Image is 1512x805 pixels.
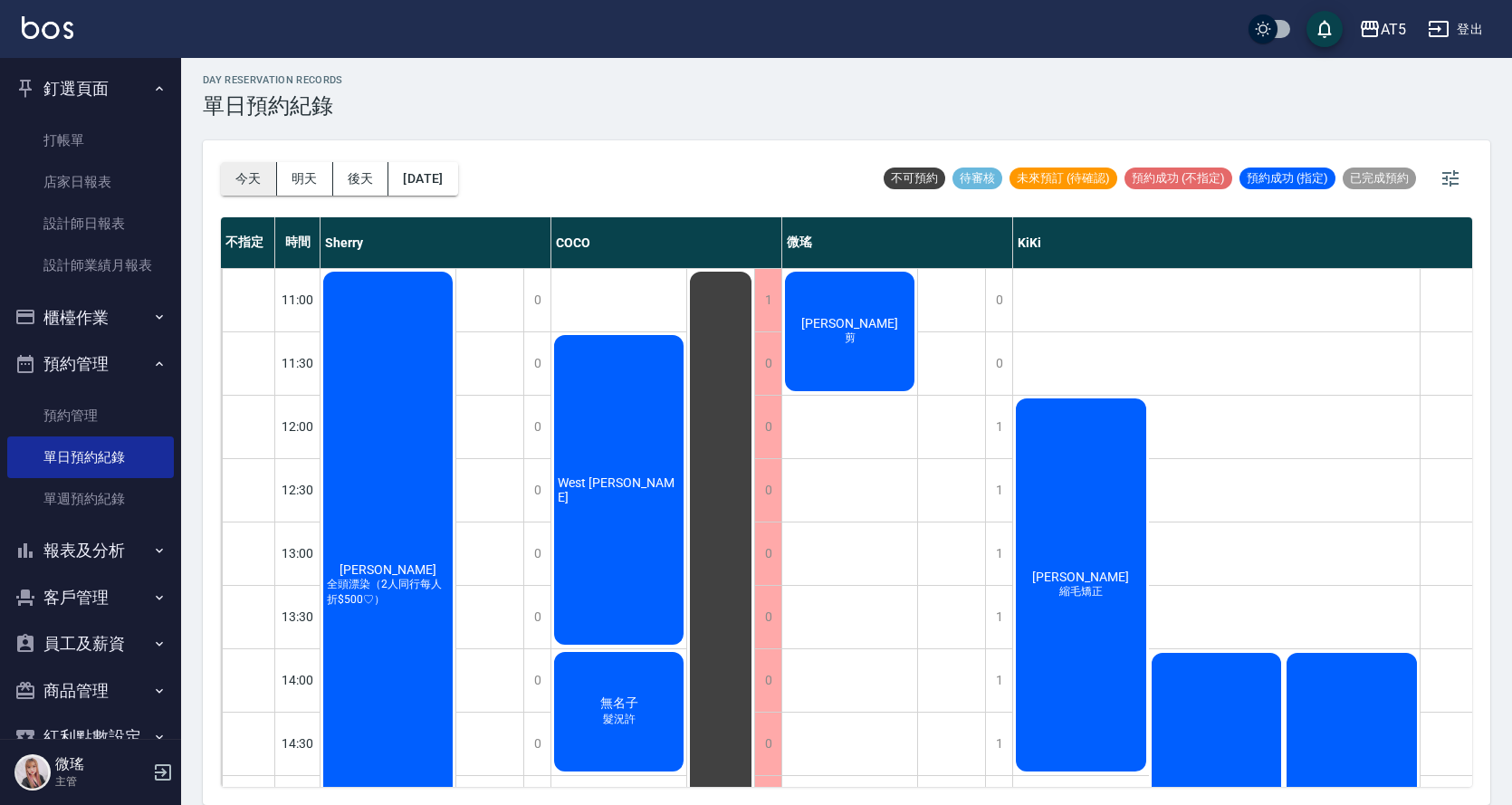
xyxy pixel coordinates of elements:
span: 預約成功 (不指定) [1124,170,1232,187]
p: 主管 [55,773,148,790]
button: 釘選頁面 [7,65,174,112]
button: 後天 [333,162,389,196]
a: 單週預約紀錄 [7,478,174,520]
div: 12:00 [275,395,321,458]
span: 無名子 [597,695,642,712]
div: 1 [985,586,1012,648]
div: 1 [985,713,1012,775]
button: 紅利點數設定 [7,714,174,761]
div: COCO [551,217,782,268]
div: 0 [985,269,1012,331]
div: 1 [985,649,1012,712]
div: 0 [754,713,781,775]
span: 髮況許 [599,712,639,727]
div: 0 [754,586,781,648]
span: 未來預訂 (待確認) [1010,170,1117,187]
div: 0 [523,649,550,712]
div: 12:30 [275,458,321,522]
span: 待審核 [952,170,1002,187]
div: 0 [523,332,550,395]
h2: day Reservation records [203,74,343,86]
div: 0 [985,332,1012,395]
span: [PERSON_NAME] [336,562,440,577]
button: 商品管理 [7,667,174,714]
div: 13:30 [275,585,321,648]
div: 0 [523,586,550,648]
div: 11:00 [275,268,321,331]
div: 13:00 [275,522,321,585]
div: 不指定 [221,217,275,268]
button: 登出 [1421,13,1490,46]
button: AT5 [1352,11,1413,48]
div: 11:30 [275,331,321,395]
button: 櫃檯作業 [7,294,174,341]
button: 報表及分析 [7,527,174,574]
button: save [1306,11,1343,47]
button: 員工及薪資 [7,620,174,667]
img: Person [14,754,51,791]
div: 0 [754,332,781,395]
div: 0 [754,649,781,712]
div: 1 [754,269,781,331]
span: 已完成預約 [1343,170,1416,187]
h3: 單日預約紀錄 [203,93,343,119]
h5: 微瑤 [55,755,148,773]
span: [PERSON_NAME] [798,316,902,331]
button: 明天 [277,162,333,196]
div: 0 [754,396,781,458]
span: 預約成功 (指定) [1239,170,1335,187]
div: 14:30 [275,712,321,775]
div: 1 [985,459,1012,522]
div: 14:00 [275,648,321,712]
img: Logo [22,16,73,39]
div: 0 [523,269,550,331]
div: 時間 [275,217,321,268]
div: Sherry [321,217,551,268]
div: 微瑤 [782,217,1013,268]
span: [PERSON_NAME] [1029,570,1133,584]
button: 客戶管理 [7,574,174,621]
button: 預約管理 [7,340,174,388]
div: 0 [523,396,550,458]
a: 預約管理 [7,395,174,436]
div: AT5 [1381,18,1406,41]
button: [DATE] [388,162,457,196]
div: 1 [985,522,1012,585]
span: 不可預約 [884,170,945,187]
div: 0 [523,713,550,775]
div: 1 [985,396,1012,458]
a: 設計師日報表 [7,203,174,244]
div: 0 [523,459,550,522]
span: 剪 [841,331,859,346]
a: 打帳單 [7,120,174,161]
span: West [PERSON_NAME] [554,475,684,504]
div: 0 [754,459,781,522]
a: 單日預約紀錄 [7,436,174,478]
div: 0 [523,522,550,585]
a: 設計師業績月報表 [7,244,174,286]
span: 縮毛矯正 [1056,584,1106,599]
a: 店家日報表 [7,161,174,203]
span: 全頭漂染（2人同行每人折$500♡） [323,577,453,608]
button: 今天 [221,162,277,196]
div: 0 [754,522,781,585]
